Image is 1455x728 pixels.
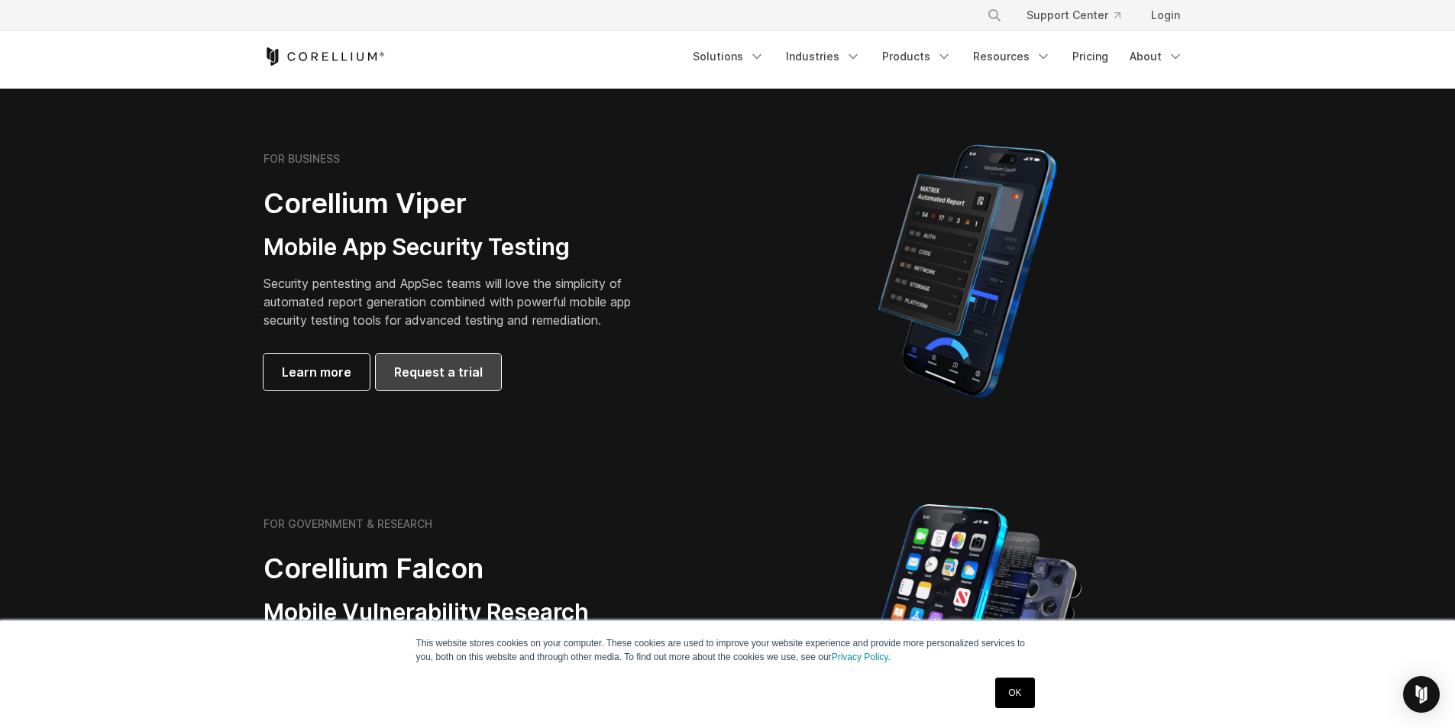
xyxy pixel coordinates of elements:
a: Pricing [1063,43,1117,70]
p: This website stores cookies on your computer. These cookies are used to improve your website expe... [416,636,1040,664]
a: Support Center [1014,2,1133,29]
a: Corellium Home [264,47,385,66]
h2: Corellium Falcon [264,552,691,586]
div: Open Intercom Messenger [1403,676,1440,713]
span: Learn more [282,363,351,381]
span: Request a trial [394,363,483,381]
h6: FOR BUSINESS [264,152,340,166]
a: Products [873,43,961,70]
a: Request a trial [376,354,501,390]
a: Resources [964,43,1060,70]
a: Login [1139,2,1192,29]
h2: Corellium Viper [264,186,655,221]
a: Solutions [684,43,774,70]
h3: Mobile Vulnerability Research [264,598,691,627]
a: Learn more [264,354,370,390]
div: Navigation Menu [968,2,1192,29]
a: About [1120,43,1192,70]
p: Security pentesting and AppSec teams will love the simplicity of automated report generation comb... [264,274,655,329]
a: OK [995,678,1034,708]
h6: FOR GOVERNMENT & RESEARCH [264,517,432,531]
h3: Mobile App Security Testing [264,233,655,262]
button: Search [981,2,1008,29]
div: Navigation Menu [684,43,1192,70]
a: Privacy Policy. [832,652,891,662]
img: Corellium MATRIX automated report on iPhone showing app vulnerability test results across securit... [852,138,1082,405]
a: Industries [777,43,870,70]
